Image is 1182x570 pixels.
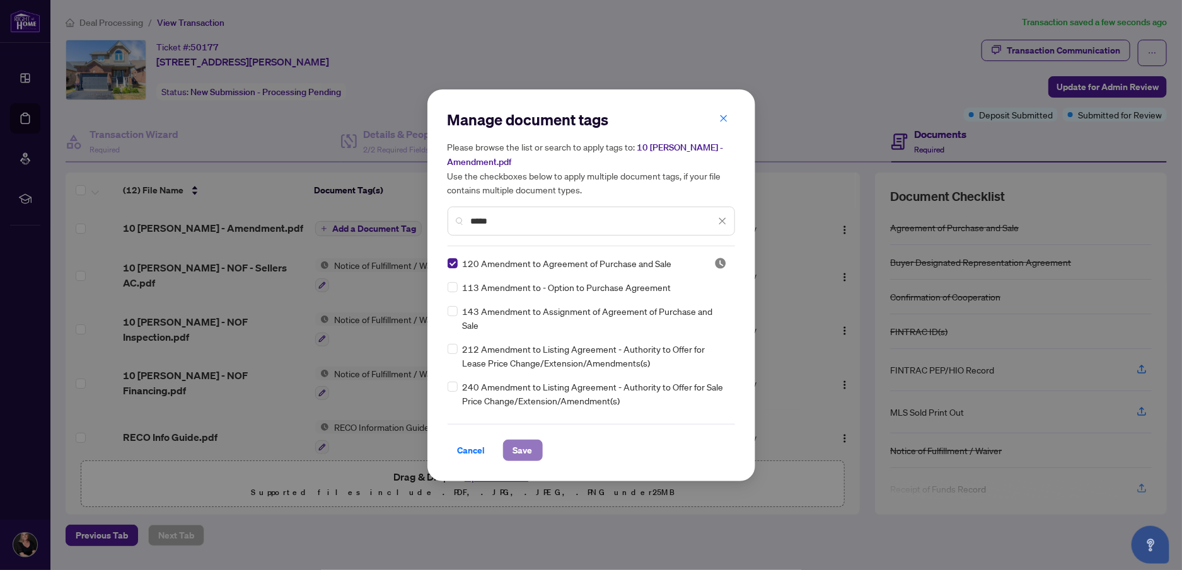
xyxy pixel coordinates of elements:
[448,140,735,197] h5: Please browse the list or search to apply tags to: Use the checkboxes below to apply multiple doc...
[448,110,735,130] h2: Manage document tags
[463,380,727,408] span: 240 Amendment to Listing Agreement - Authority to Offer for Sale Price Change/Extension/Amendment(s)
[463,280,671,294] span: 113 Amendment to - Option to Purchase Agreement
[448,440,495,461] button: Cancel
[458,440,485,460] span: Cancel
[714,257,727,270] span: Pending Review
[463,304,727,332] span: 143 Amendment to Assignment of Agreement of Purchase and Sale
[463,342,727,370] span: 212 Amendment to Listing Agreement - Authority to Offer for Lease Price Change/Extension/Amendmen...
[503,440,543,461] button: Save
[513,440,533,460] span: Save
[448,142,724,168] span: 10 [PERSON_NAME] - Amendment.pdf
[714,257,727,270] img: status
[463,256,672,270] span: 120 Amendment to Agreement of Purchase and Sale
[1132,526,1169,564] button: Open asap
[719,114,728,123] span: close
[718,217,727,225] span: close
